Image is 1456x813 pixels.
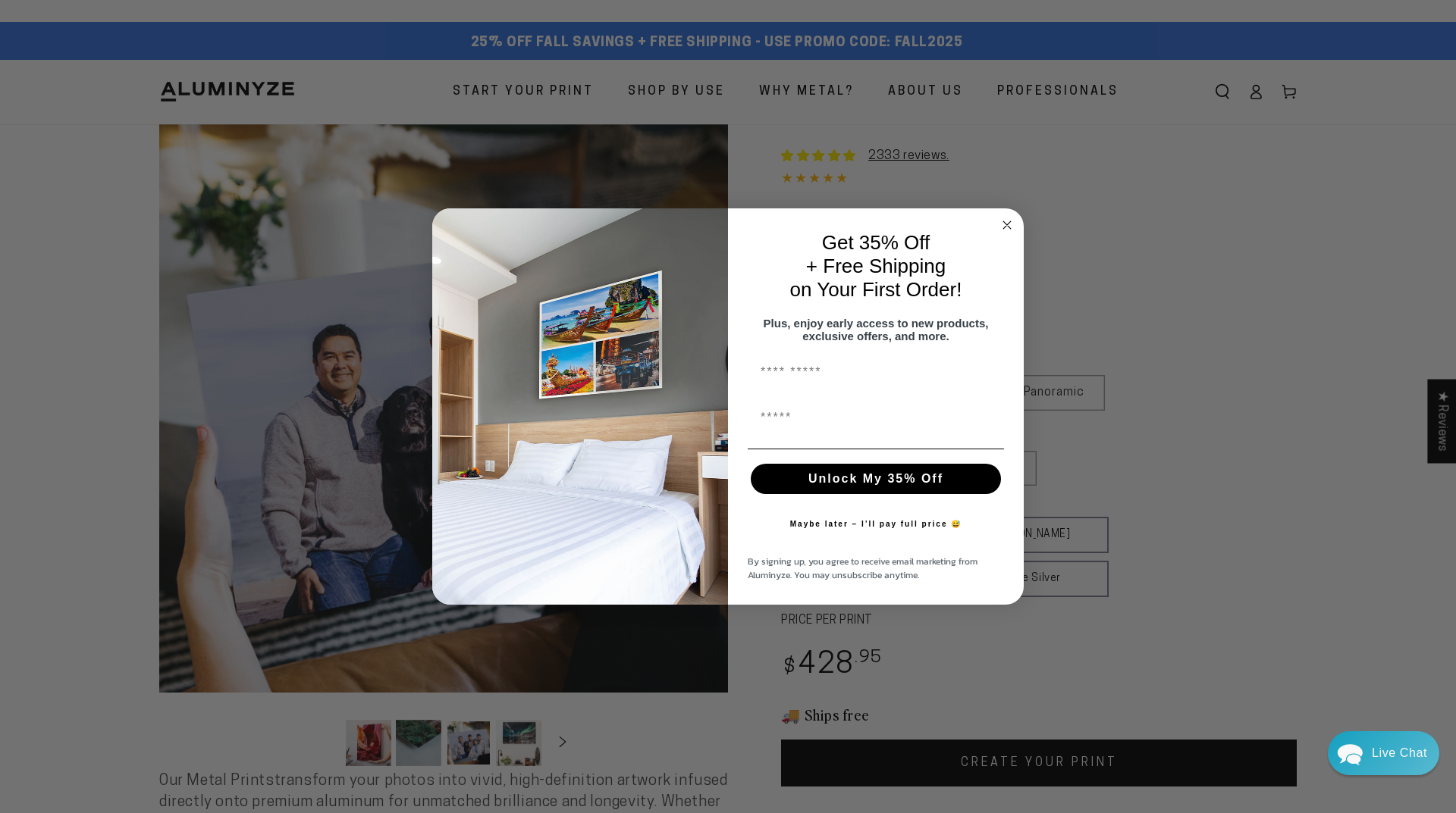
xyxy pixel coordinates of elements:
div: Contact Us Directly [1372,731,1427,775]
img: 728e4f65-7e6c-44e2-b7d1-0292a396982f.jpeg [432,208,728,605]
span: By signing up, you agree to receive email marketing from Aluminyze. You may unsubscribe anytime. [748,555,977,582]
span: + Free Shipping [806,255,946,277]
span: on Your First Order! [790,278,962,301]
img: underline [748,449,1004,449]
button: Maybe later – I’ll pay full price 😅 [783,509,970,539]
span: Plus, enjoy early access to new products, exclusive offers, and more. [764,317,989,342]
button: Unlock My 35% Off [751,464,1001,494]
button: Close dialog [998,216,1016,234]
div: Chat widget toggle [1328,731,1439,775]
span: Get 35% Off [822,231,930,254]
